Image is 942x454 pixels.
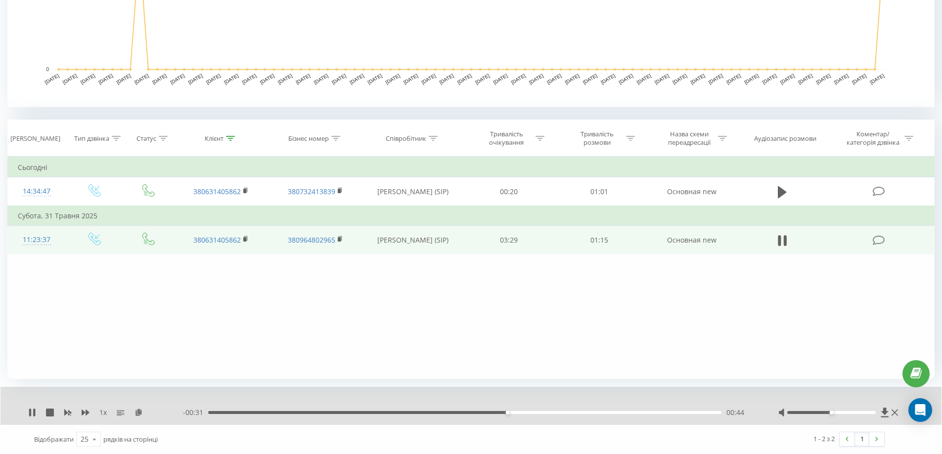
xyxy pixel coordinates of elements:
[725,73,742,85] text: [DATE]
[34,435,74,444] span: Відображати
[151,73,168,85] text: [DATE]
[134,73,150,85] text: [DATE]
[193,235,241,245] a: 380631405862
[493,73,509,85] text: [DATE]
[313,73,329,85] text: [DATE]
[8,206,935,226] td: Субота, 31 Травня 2025
[654,73,670,85] text: [DATE]
[46,67,49,72] text: 0
[170,73,186,85] text: [DATE]
[829,411,833,414] div: Accessibility label
[762,73,778,85] text: [DATE]
[295,73,311,85] text: [DATE]
[277,73,293,85] text: [DATE]
[116,73,132,85] text: [DATE]
[97,73,114,85] text: [DATE]
[844,130,902,147] div: Коментар/категорія дзвінка
[644,226,738,254] td: Основная new
[869,73,885,85] text: [DATE]
[205,73,222,85] text: [DATE]
[663,130,716,147] div: Назва схеми переадресації
[456,73,473,85] text: [DATE]
[331,73,347,85] text: [DATE]
[362,177,464,206] td: [PERSON_NAME] (SIP)
[99,408,107,417] span: 1 x
[779,73,796,85] text: [DATE]
[672,73,688,85] text: [DATE]
[259,73,275,85] text: [DATE]
[644,177,738,206] td: Основная new
[546,73,562,85] text: [DATE]
[554,177,645,206] td: 01:01
[600,73,616,85] text: [DATE]
[554,226,645,254] td: 01:15
[187,73,204,85] text: [DATE]
[74,134,109,143] div: Тип дзвінка
[506,411,510,414] div: Accessibility label
[797,73,813,85] text: [DATE]
[528,73,544,85] text: [DATE]
[80,73,96,85] text: [DATE]
[193,187,241,196] a: 380631405862
[851,73,867,85] text: [DATE]
[241,73,258,85] text: [DATE]
[854,432,869,446] a: 1
[385,73,401,85] text: [DATE]
[708,73,724,85] text: [DATE]
[815,73,832,85] text: [DATE]
[362,226,464,254] td: [PERSON_NAME] (SIP)
[618,73,634,85] text: [DATE]
[564,73,581,85] text: [DATE]
[8,158,935,177] td: Сьогодні
[349,73,365,85] text: [DATE]
[439,73,455,85] text: [DATE]
[223,73,239,85] text: [DATE]
[690,73,706,85] text: [DATE]
[754,134,816,143] div: Аудіозапис розмови
[288,187,335,196] a: 380732413839
[386,134,426,143] div: Співробітник
[908,398,932,422] div: Open Intercom Messenger
[288,134,329,143] div: Бізнес номер
[571,130,624,147] div: Тривалість розмови
[18,182,56,201] div: 14:34:47
[62,73,78,85] text: [DATE]
[510,73,527,85] text: [DATE]
[833,73,850,85] text: [DATE]
[480,130,533,147] div: Тривалість очікування
[813,434,835,444] div: 1 - 2 з 2
[103,435,158,444] span: рядків на сторінці
[464,226,554,254] td: 03:29
[474,73,491,85] text: [DATE]
[10,134,60,143] div: [PERSON_NAME]
[183,408,208,417] span: - 00:31
[420,73,437,85] text: [DATE]
[726,408,744,417] span: 00:44
[136,134,156,143] div: Статус
[288,235,335,245] a: 380964802965
[743,73,760,85] text: [DATE]
[464,177,554,206] td: 00:20
[205,134,224,143] div: Клієнт
[582,73,598,85] text: [DATE]
[44,73,60,85] text: [DATE]
[81,434,89,444] div: 25
[403,73,419,85] text: [DATE]
[636,73,652,85] text: [DATE]
[18,230,56,249] div: 11:23:37
[367,73,383,85] text: [DATE]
